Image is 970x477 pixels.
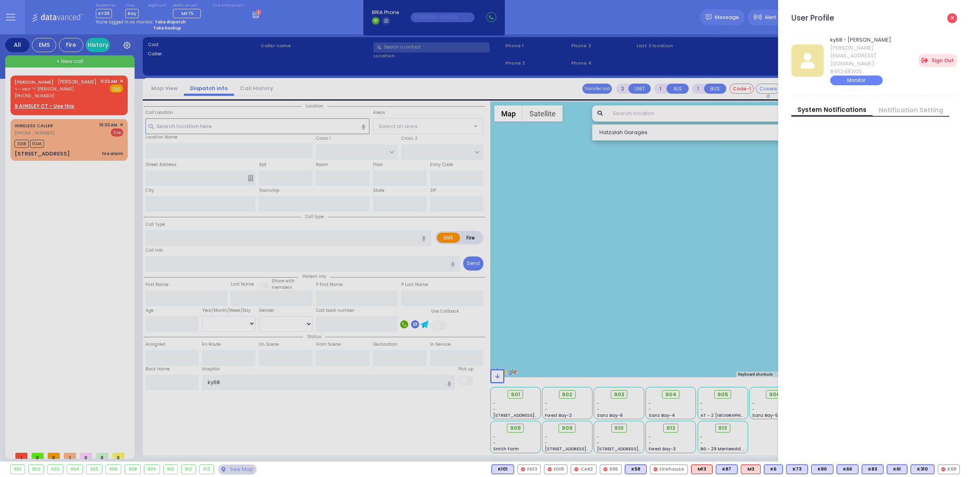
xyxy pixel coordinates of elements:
div: ALS [691,464,713,474]
div: M13 [691,464,713,474]
img: red-radio-icon.svg [574,467,578,471]
div: K66 [837,464,858,474]
div: 913 [200,465,214,474]
img: red-radio-icon.svg [548,467,552,471]
div: BLS [887,464,907,474]
div: BLS [862,464,884,474]
div: 903 [48,465,63,474]
a: Sign Out [919,54,957,67]
span: 8452483100 [830,67,917,76]
div: 909 [144,465,160,474]
div: 908 [125,465,140,474]
div: 910 [164,465,178,474]
div: CAR2 [571,464,597,474]
div: See map [218,464,256,475]
div: 901 [11,465,25,474]
div: K80 [811,464,833,474]
img: red-radio-icon.svg [654,467,658,471]
div: K310 [911,464,934,474]
div: K58 [625,464,647,474]
div: Monitor [830,76,883,86]
a: System Notifications [791,105,873,114]
span: [PERSON_NAME][EMAIL_ADDRESS][DOMAIN_NAME] [830,44,917,68]
div: FD13 [517,464,541,474]
div: K61 [887,464,907,474]
div: BLS [811,464,833,474]
img: red-radio-icon.svg [521,467,525,471]
div: 912 [181,465,196,474]
div: K6 [764,464,783,474]
img: red-radio-icon.svg [603,467,607,471]
h3: User Profile [791,13,834,23]
a: ky68 - [PERSON_NAME] [PERSON_NAME][EMAIL_ADDRESS][DOMAIN_NAME] 8452483100 [830,36,917,76]
div: ALS [741,464,761,474]
div: BLS [764,464,783,474]
img: red-radio-icon.svg [941,467,945,471]
div: 595 [600,464,622,474]
div: 905 [86,465,102,474]
div: M3 [741,464,761,474]
div: 902 [29,465,44,474]
div: BLS [786,464,808,474]
div: FD18 [544,464,567,474]
div: BLS [911,464,934,474]
div: K83 [862,464,884,474]
div: 906 [106,465,121,474]
div: 904 [67,465,83,474]
div: BLS [625,464,647,474]
div: Firehouse [650,464,688,474]
div: K73 [786,464,808,474]
div: BLS [491,464,514,474]
div: K101 [491,464,514,474]
div: BLS [716,464,738,474]
span: ky68 - [PERSON_NAME] [830,36,917,44]
a: Notification Setting [873,106,949,114]
div: BLS [837,464,858,474]
div: K87 [716,464,738,474]
div: K68 [938,464,960,474]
